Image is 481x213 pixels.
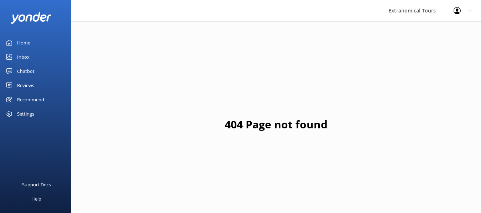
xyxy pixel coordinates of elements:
h1: 404 Page not found [225,116,328,133]
div: Inbox [17,50,30,64]
div: Settings [17,107,34,121]
div: Reviews [17,78,34,92]
div: Home [17,36,30,50]
img: yonder-white-logo.png [11,12,52,24]
div: Recommend [17,92,44,107]
div: Help [31,192,41,206]
div: Support Docs [22,177,51,192]
div: Chatbot [17,64,35,78]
